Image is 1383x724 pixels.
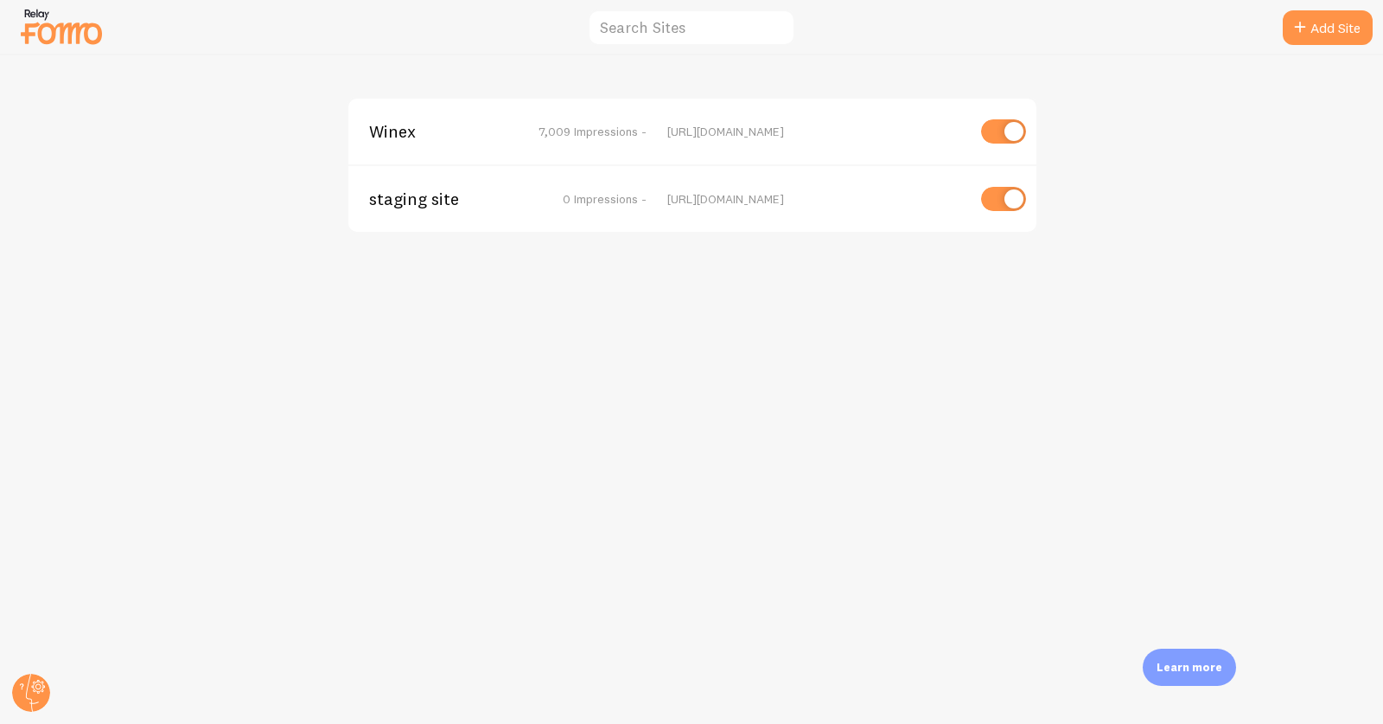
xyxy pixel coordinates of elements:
span: 7,009 Impressions - [539,124,647,139]
div: Learn more [1143,649,1236,686]
p: Learn more [1157,659,1222,676]
span: 0 Impressions - [563,191,647,207]
div: [URL][DOMAIN_NAME] [667,124,966,139]
span: Winex [369,124,508,139]
img: fomo-relay-logo-orange.svg [18,4,105,48]
div: [URL][DOMAIN_NAME] [667,191,966,207]
span: staging site [369,191,508,207]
